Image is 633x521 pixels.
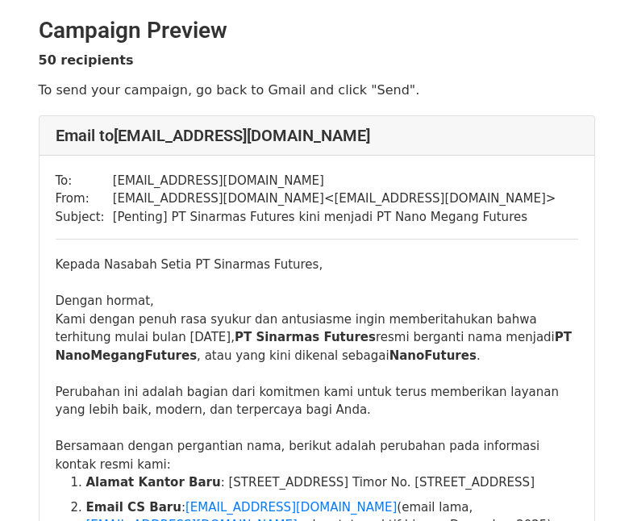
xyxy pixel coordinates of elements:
[86,473,578,492] li: : [STREET_ADDRESS] Timor No. [STREET_ADDRESS]
[39,52,134,68] strong: 50 recipients
[56,208,113,227] td: Subject:
[56,330,573,363] b: PT Nano Futures
[56,190,113,208] td: From:
[185,500,397,515] a: [EMAIL_ADDRESS][DOMAIN_NAME]
[235,330,376,344] b: PT Sinarmas Futures
[389,348,477,363] span: NanoFutures
[56,172,113,190] td: To:
[56,126,578,145] h4: Email to [EMAIL_ADDRESS][DOMAIN_NAME]
[39,17,595,44] h2: Campaign Preview
[113,172,556,190] td: [EMAIL_ADDRESS][DOMAIN_NAME]
[113,208,556,227] td: [Penting] PT Sinarmas Futures kini menjadi PT Nano Megang Futures
[86,500,181,515] b: Email CS Baru
[39,81,595,98] p: To send your campaign, go back to Gmail and click "Send".
[90,348,144,363] span: Megang
[86,475,221,490] b: Alamat Kantor Baru
[113,190,556,208] td: [EMAIL_ADDRESS][DOMAIN_NAME] < [EMAIL_ADDRESS][DOMAIN_NAME] >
